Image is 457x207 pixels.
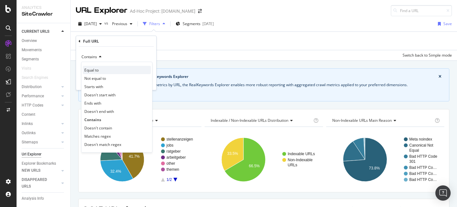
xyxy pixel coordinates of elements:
[409,177,437,182] text: Bad HTTP Co…
[211,118,288,123] span: Indexable / Non-Indexable URLs distribution
[288,152,315,156] text: Indexable URLs
[288,163,297,167] text: URLs
[84,100,101,106] span: Ends with
[109,19,135,29] button: Previous
[22,176,60,190] a: DISAPPEARED URLS
[22,111,66,118] a: Content
[409,137,432,141] text: Meta noindex
[435,19,452,29] button: Save
[130,8,195,14] div: Ad-Hoc Project: [DOMAIN_NAME]
[22,195,66,202] a: Analysis Info
[22,93,60,100] a: Performance
[22,84,60,90] a: Distribution
[22,167,40,174] div: NEW URLS
[173,19,216,29] button: Segments[DATE]
[198,9,202,13] div: arrow-right-arrow-left
[22,38,66,44] a: Overview
[22,28,60,35] a: CURRENT URLS
[84,125,112,131] span: Doesn't contain
[166,167,179,172] text: themen
[93,74,439,79] div: Crawl metrics are now in the RealKeywords Explorer
[22,84,42,90] div: Distribution
[84,134,111,139] span: Matches regex
[326,132,444,187] svg: A chart.
[22,121,60,127] a: Inlinks
[84,84,103,89] span: Starts with
[22,65,38,72] a: Visits
[166,137,193,141] text: stellenanzeigen
[86,82,441,88] div: While the Site Explorer provides crawl metrics by URL, the RealKeywords Explorer enables more rob...
[22,47,66,53] a: Movements
[22,151,41,158] div: Url Explorer
[443,21,452,26] div: Save
[22,102,43,109] div: HTTP Codes
[84,142,121,147] span: Doesn't match regex
[22,151,66,158] a: Url Explorer
[22,130,36,136] div: Outlinks
[22,130,60,136] a: Outlinks
[331,115,433,126] h4: Non-Indexable URLs Main Reason
[22,28,49,35] div: CURRENT URLS
[22,121,33,127] div: Inlinks
[79,79,99,85] button: Cancel
[22,10,65,18] div: SiteCrawler
[409,143,433,148] text: Canonical Not
[22,56,39,63] div: Segments
[22,47,42,53] div: Movements
[22,111,35,118] div: Content
[391,5,452,16] input: Find a URL
[369,166,380,170] text: 73.8%
[22,160,56,167] div: Explorer Bookmarks
[409,148,419,153] text: Equal
[183,21,200,26] span: Segments
[403,52,452,58] div: Switch back to Simple mode
[409,171,437,176] text: Bad HTTP Co…
[22,74,48,81] div: Search Engines
[205,132,323,187] div: A chart.
[166,149,181,154] text: ratgeber
[249,164,260,168] text: 66.5%
[22,160,66,167] a: Explorer Bookmarks
[22,5,65,10] div: Analytics
[22,93,44,100] div: Performance
[22,56,66,63] a: Segments
[435,185,451,201] div: Open Intercom Messenger
[84,109,114,114] span: Doesn't end with
[129,154,140,159] text: 41.7%
[76,19,104,29] button: [DATE]
[104,20,109,26] span: vs
[22,38,37,44] div: Overview
[22,167,60,174] a: NEW URLS
[140,19,168,29] button: Filters
[149,21,160,26] div: Filters
[227,151,238,156] text: 33.5%
[22,65,31,72] div: Visits
[84,67,99,73] span: Equal to
[288,158,313,162] text: Non-Indexable
[83,132,201,187] svg: A chart.
[22,139,60,146] a: Sitemaps
[166,155,186,160] text: arbeitgeber
[202,21,214,26] div: [DATE]
[400,50,452,60] button: Switch back to Simple mode
[83,38,99,44] div: Full URL
[22,195,44,202] div: Analysis Info
[22,102,60,109] a: HTTP Codes
[209,115,312,126] h4: Indexable / Non-Indexable URLs Distribution
[109,21,127,26] span: Previous
[22,176,54,190] div: DISAPPEARED URLS
[84,21,97,26] span: 2025 Sep. 1st
[84,117,101,122] span: Contains
[409,159,416,164] text: 301
[409,165,437,170] text: Bad HTTP Co…
[84,76,106,81] span: Not equal to
[76,5,127,16] div: URL Explorer
[409,154,437,159] text: Bad HTTP Code
[22,139,38,146] div: Sitemaps
[22,74,54,81] a: Search Engines
[332,118,392,123] span: Non-Indexable URLs Main Reason
[78,68,449,101] div: info banner
[166,177,172,182] text: 1/2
